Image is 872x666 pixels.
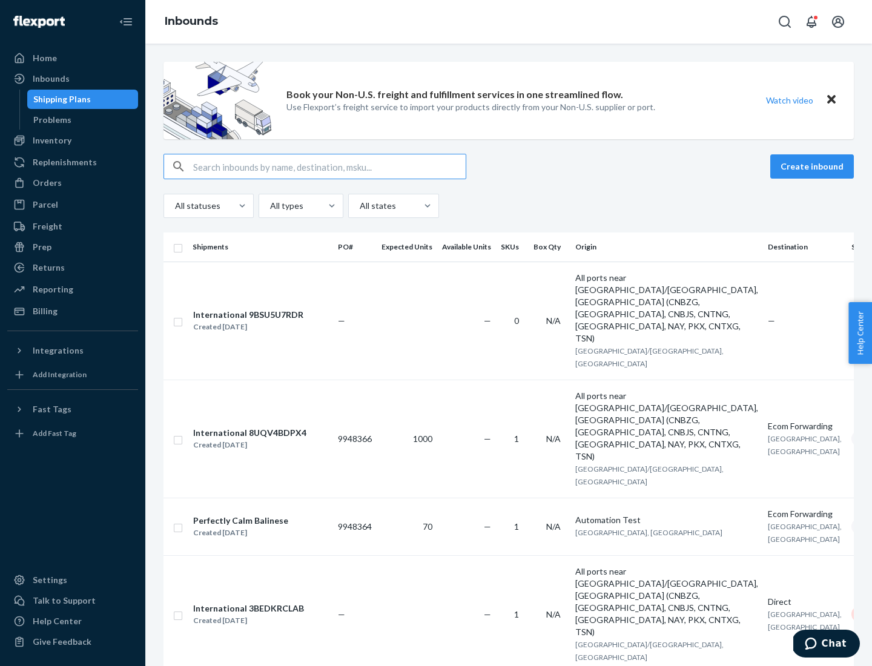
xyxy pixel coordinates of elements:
p: Book your Non-U.S. freight and fulfillment services in one streamlined flow. [286,88,623,102]
span: [GEOGRAPHIC_DATA], [GEOGRAPHIC_DATA] [768,610,842,631]
div: Prep [33,241,51,253]
span: [GEOGRAPHIC_DATA]/[GEOGRAPHIC_DATA], [GEOGRAPHIC_DATA] [575,640,724,662]
button: Watch video [758,91,821,109]
div: International 9BSU5U7RDR [193,309,303,321]
a: Inbounds [165,15,218,28]
span: N/A [546,609,561,619]
td: 9948366 [333,380,377,498]
span: 1 [514,434,519,444]
span: — [484,434,491,444]
div: Talk to Support [33,595,96,607]
div: Automation Test [575,514,758,526]
span: — [484,521,491,532]
span: [GEOGRAPHIC_DATA]/[GEOGRAPHIC_DATA], [GEOGRAPHIC_DATA] [575,464,724,486]
input: All statuses [174,200,175,212]
div: All ports near [GEOGRAPHIC_DATA]/[GEOGRAPHIC_DATA], [GEOGRAPHIC_DATA] (CNBZG, [GEOGRAPHIC_DATA], ... [575,565,758,638]
div: Ecom Forwarding [768,508,842,520]
div: Add Integration [33,369,87,380]
input: All types [269,200,270,212]
button: Open notifications [799,10,824,34]
div: Shipping Plans [33,93,91,105]
a: Prep [7,237,138,257]
div: Reporting [33,283,73,295]
span: 1 [514,521,519,532]
span: — [338,609,345,619]
a: Orders [7,173,138,193]
button: Help Center [848,302,872,364]
th: Shipments [188,232,333,262]
div: Replenishments [33,156,97,168]
a: Replenishments [7,153,138,172]
span: [GEOGRAPHIC_DATA], [GEOGRAPHIC_DATA] [768,434,842,456]
th: Origin [570,232,763,262]
img: Flexport logo [13,16,65,28]
span: 70 [423,521,432,532]
div: Freight [33,220,62,232]
a: Problems [27,110,139,130]
div: Inbounds [33,73,70,85]
a: Home [7,48,138,68]
a: Settings [7,570,138,590]
div: Orders [33,177,62,189]
div: Inventory [33,134,71,147]
div: Fast Tags [33,403,71,415]
div: Parcel [33,199,58,211]
button: Close [824,91,839,109]
a: Freight [7,217,138,236]
a: Inbounds [7,69,138,88]
th: PO# [333,232,377,262]
div: Home [33,52,57,64]
div: Help Center [33,615,82,627]
span: N/A [546,315,561,326]
a: Billing [7,302,138,321]
a: Reporting [7,280,138,299]
button: Open account menu [826,10,850,34]
a: Parcel [7,195,138,214]
a: Inventory [7,131,138,150]
input: All states [358,200,360,212]
a: Help Center [7,612,138,631]
th: Box Qty [529,232,570,262]
a: Add Integration [7,365,138,384]
span: — [768,315,775,326]
div: All ports near [GEOGRAPHIC_DATA]/[GEOGRAPHIC_DATA], [GEOGRAPHIC_DATA] (CNBZG, [GEOGRAPHIC_DATA], ... [575,272,758,345]
div: All ports near [GEOGRAPHIC_DATA]/[GEOGRAPHIC_DATA], [GEOGRAPHIC_DATA] (CNBZG, [GEOGRAPHIC_DATA], ... [575,390,758,463]
span: — [484,315,491,326]
a: Returns [7,258,138,277]
iframe: Opens a widget where you can chat to one of our agents [793,630,860,660]
div: Settings [33,574,67,586]
a: Shipping Plans [27,90,139,109]
span: [GEOGRAPHIC_DATA]/[GEOGRAPHIC_DATA], [GEOGRAPHIC_DATA] [575,346,724,368]
span: — [338,315,345,326]
button: Fast Tags [7,400,138,419]
span: [GEOGRAPHIC_DATA], [GEOGRAPHIC_DATA] [768,522,842,544]
p: Use Flexport’s freight service to import your products directly from your Non-U.S. supplier or port. [286,101,655,113]
div: Integrations [33,345,84,357]
th: SKUs [496,232,529,262]
a: Add Fast Tag [7,424,138,443]
div: Direct [768,596,842,608]
div: Billing [33,305,58,317]
th: Available Units [437,232,496,262]
span: 0 [514,315,519,326]
div: Problems [33,114,71,126]
div: Give Feedback [33,636,91,648]
div: Created [DATE] [193,321,303,333]
button: Close Navigation [114,10,138,34]
input: Search inbounds by name, destination, msku... [193,154,466,179]
span: 1000 [413,434,432,444]
th: Expected Units [377,232,437,262]
div: Ecom Forwarding [768,420,842,432]
button: Give Feedback [7,632,138,651]
ol: breadcrumbs [155,4,228,39]
div: Returns [33,262,65,274]
span: [GEOGRAPHIC_DATA], [GEOGRAPHIC_DATA] [575,528,722,537]
div: Created [DATE] [193,439,306,451]
div: International 8UQV4BDPX4 [193,427,306,439]
div: Add Fast Tag [33,428,76,438]
div: Created [DATE] [193,615,304,627]
span: N/A [546,521,561,532]
span: 1 [514,609,519,619]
